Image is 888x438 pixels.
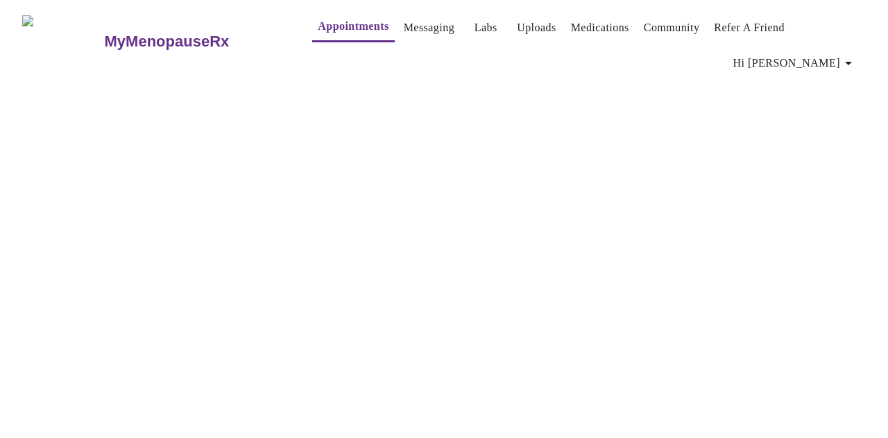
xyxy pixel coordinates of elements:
[475,18,497,37] a: Labs
[103,17,284,66] a: MyMenopauseRx
[708,14,790,42] button: Refer a Friend
[318,17,388,36] a: Appointments
[571,18,629,37] a: Medications
[398,14,460,42] button: Messaging
[22,15,103,67] img: MyMenopauseRx Logo
[644,18,700,37] a: Community
[105,33,230,51] h3: MyMenopauseRx
[714,18,785,37] a: Refer a Friend
[511,14,562,42] button: Uploads
[404,18,454,37] a: Messaging
[312,12,394,42] button: Appointments
[638,14,706,42] button: Community
[733,53,857,73] span: Hi [PERSON_NAME]
[463,14,508,42] button: Labs
[517,18,556,37] a: Uploads
[728,49,862,77] button: Hi [PERSON_NAME]
[565,14,635,42] button: Medications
